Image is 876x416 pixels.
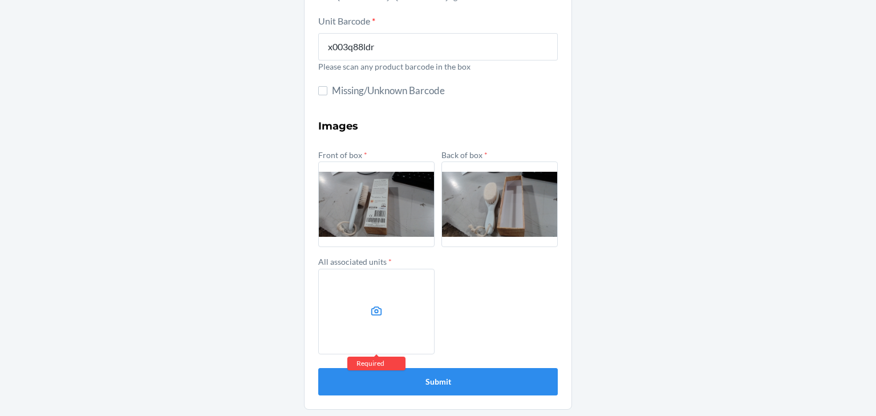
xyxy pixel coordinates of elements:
label: Unit Barcode [318,15,375,26]
label: Front of box [318,150,367,160]
label: Back of box [441,150,488,160]
label: All associated units [318,257,392,266]
p: Please scan any product barcode in the box [318,60,558,72]
input: Missing/Unknown Barcode [318,86,327,95]
button: Submit [318,368,558,395]
span: Missing/Unknown Barcode [332,83,558,98]
h3: Images [318,119,558,134]
div: Required [347,357,405,370]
